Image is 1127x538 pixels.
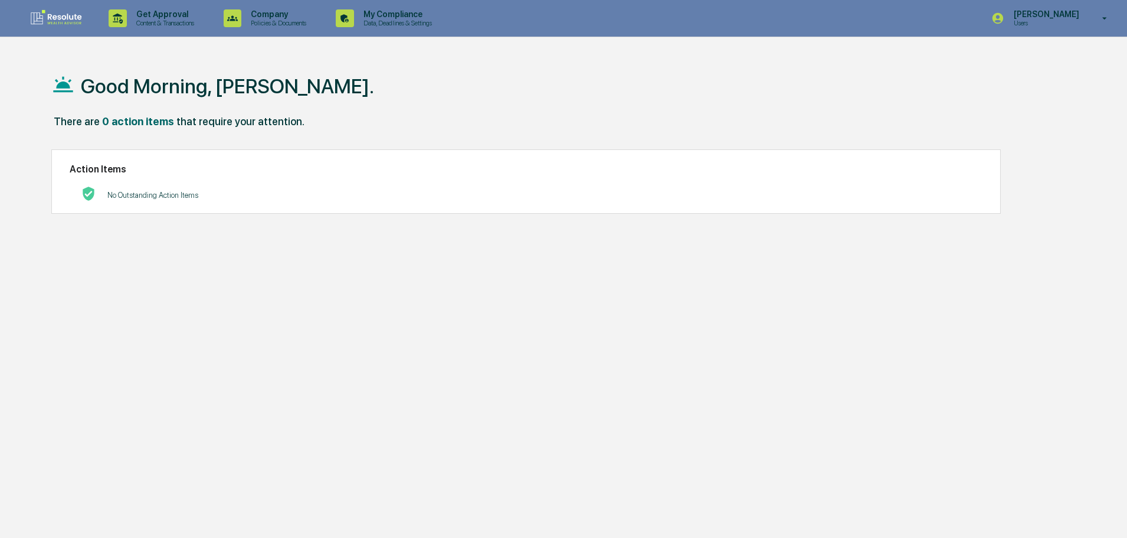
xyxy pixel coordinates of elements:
div: that require your attention. [176,115,304,128]
p: My Compliance [354,9,438,19]
p: Content & Transactions [127,19,200,27]
h2: Action Items [70,164,982,175]
h1: Good Morning, [PERSON_NAME]. [81,74,374,98]
p: Policies & Documents [241,19,312,27]
img: No Actions logo [81,187,96,201]
p: Company [241,9,312,19]
p: Data, Deadlines & Settings [354,19,438,27]
p: Users [1004,19,1085,27]
p: [PERSON_NAME] [1004,9,1085,19]
p: No Outstanding Action Items [107,191,198,200]
div: There are [54,115,100,128]
p: Get Approval [127,9,200,19]
div: 0 action items [102,115,174,128]
img: logo [28,9,85,28]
